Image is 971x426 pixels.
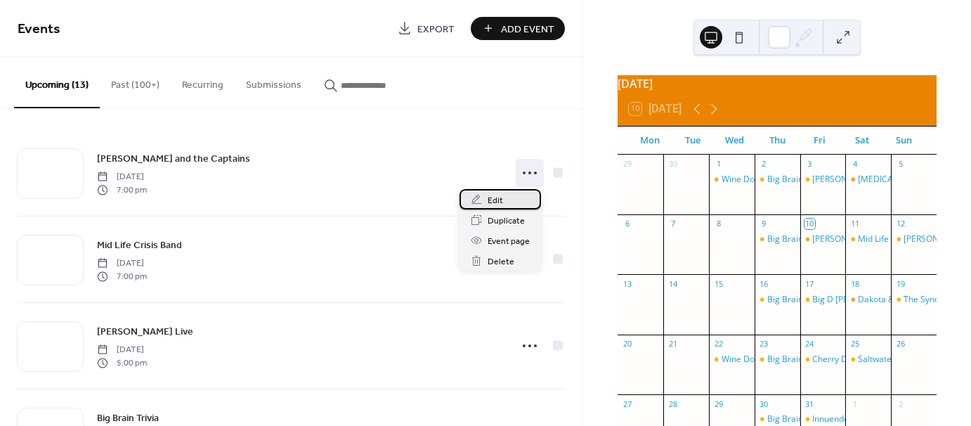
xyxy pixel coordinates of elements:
div: 26 [895,339,906,349]
div: 5 [895,159,906,169]
span: 5:00 pm [97,356,147,369]
div: 7 [667,219,678,229]
div: Saylor and the Captains [800,233,846,245]
span: [PERSON_NAME] Live [97,325,193,340]
div: Saltwater Hippy Band [858,354,942,366]
div: Wine Down Wednesdays [722,174,818,186]
div: Big Brain Trivia [755,294,800,306]
div: The Syndicate Band [891,294,937,306]
div: Innuendo Band [800,413,846,425]
div: Big Brain Trivia [767,354,827,366]
div: 28 [667,399,678,409]
span: 7:00 pm [97,183,147,196]
div: 30 [667,159,678,169]
div: 3 [804,159,815,169]
span: 7:00 pm [97,270,147,283]
span: Events [18,15,60,43]
div: 30 [759,399,769,409]
div: 6 [622,219,632,229]
a: Mid Life Crisis Band [97,237,182,253]
div: Saltwater Hippy Band [845,354,891,366]
div: [DATE] [618,75,937,92]
div: 15 [713,278,724,289]
div: [PERSON_NAME] and the Captains [812,233,946,245]
div: 23 [759,339,769,349]
button: Upcoming (13) [14,57,100,108]
div: Mon [629,127,671,155]
span: [DATE] [97,257,147,270]
div: 1 [849,399,860,409]
div: Dakota & The HiredGunz [858,294,956,306]
span: [PERSON_NAME] and the Captains [97,152,250,167]
button: Add Event [471,17,565,40]
div: 25 [849,339,860,349]
div: Big Brain Trivia [755,413,800,425]
div: Wine Down Wednesdays [709,354,755,366]
div: 13 [622,278,632,289]
span: Edit [488,193,503,208]
a: [PERSON_NAME] and the Captains [97,150,250,167]
div: Mid Life Crisis Band [858,233,935,245]
div: 21 [667,339,678,349]
div: 19 [895,278,906,289]
div: 9 [759,219,769,229]
div: 27 [622,399,632,409]
div: 2 [759,159,769,169]
div: Big D [PERSON_NAME] [812,294,901,306]
div: 1 [713,159,724,169]
div: Thu [756,127,798,155]
div: 4 [849,159,860,169]
span: [DATE] [97,344,147,356]
div: 16 [759,278,769,289]
div: 29 [713,399,724,409]
button: Submissions [235,57,313,107]
span: Big Brain Trivia [97,411,159,426]
button: Past (100+) [100,57,171,107]
div: 20 [622,339,632,349]
div: Dakota & The HiredGunz [845,294,891,306]
div: Big Brain Trivia [767,413,827,425]
div: 11 [849,219,860,229]
button: Recurring [171,57,235,107]
div: 18 [849,278,860,289]
span: [DATE] [97,171,147,183]
span: Add Event [501,22,554,37]
div: 17 [804,278,815,289]
div: 24 [804,339,815,349]
div: [PERSON_NAME] from the Slammers [812,174,956,186]
div: HeatStroke [845,174,891,186]
div: Sat [840,127,882,155]
a: Export [387,17,465,40]
div: Cherry Down [800,354,846,366]
div: Big D Donnie Howard [800,294,846,306]
span: Event page [488,234,530,249]
div: [MEDICAL_DATA] [858,174,926,186]
div: Innuendo Band [812,413,871,425]
div: Sun [883,127,925,155]
div: 12 [895,219,906,229]
div: 10 [804,219,815,229]
div: Big Brain Trivia [755,233,800,245]
span: Duplicate [488,214,525,228]
a: Big Brain Trivia [97,410,159,426]
div: Wine Down Wednesdays [722,354,818,366]
span: Delete [488,254,514,269]
span: Export [417,22,455,37]
div: Big Brain Trivia [767,174,827,186]
a: [PERSON_NAME] Live [97,323,193,340]
div: Derek from the Slammers [800,174,846,186]
div: Big Brain Trivia [767,233,827,245]
div: Big Brain Trivia [755,354,800,366]
div: Wed [714,127,756,155]
div: Big Brain Trivia [767,294,827,306]
div: 29 [622,159,632,169]
div: Tue [671,127,713,155]
div: Wine Down Wednesdays [709,174,755,186]
div: 31 [804,399,815,409]
div: 14 [667,278,678,289]
div: 8 [713,219,724,229]
div: Johnny Danger Live [891,233,937,245]
div: Big Brain Trivia [755,174,800,186]
div: 22 [713,339,724,349]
